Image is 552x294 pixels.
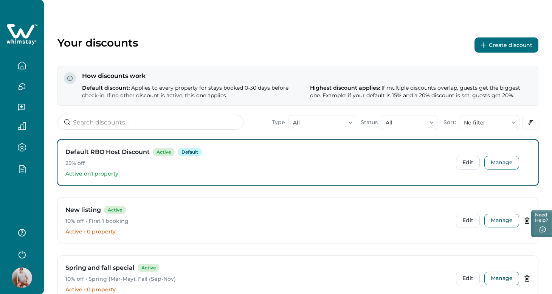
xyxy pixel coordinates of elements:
[484,214,519,227] button: Manage
[65,286,450,294] p: Active • 0 property
[443,119,456,126] p: Sort:
[178,148,202,156] span: Default
[65,228,450,236] p: Active • 0 property
[82,72,304,80] p: How discounts work
[456,156,480,170] button: Edit
[153,148,175,156] span: Active
[310,84,520,99] span: If multiple discounts overlap, guests get the biggest one. Example: if your default is 15% and a ...
[82,84,288,99] span: Applies to every property for stays booked 0-30 days before check-in. If no other discount is act...
[456,272,480,285] button: Edit
[65,275,450,283] p: 10% off • Spring (Mar-May), Fall (Sep-Nov)
[484,272,519,285] button: Manage
[57,36,138,49] p: Your discounts
[65,160,450,167] p: 25% off
[65,263,135,272] h3: Spring and fall special
[65,170,450,178] p: Active on 1 property
[484,156,519,170] button: Manage
[65,148,150,157] h3: Default RBO Host Discount
[12,268,32,288] img: Whimstay Host
[456,214,480,227] button: Edit
[104,206,126,214] span: Active
[310,72,532,99] p: Highest discount applies:
[57,115,243,130] input: Search discounts...
[65,218,450,225] p: 10% off • First 1 booking
[272,119,285,126] p: Type
[361,119,378,126] p: Status
[65,205,101,215] h3: New listing
[474,37,538,53] button: Create discount
[138,264,160,272] span: Active
[82,84,304,99] p: Default discount:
